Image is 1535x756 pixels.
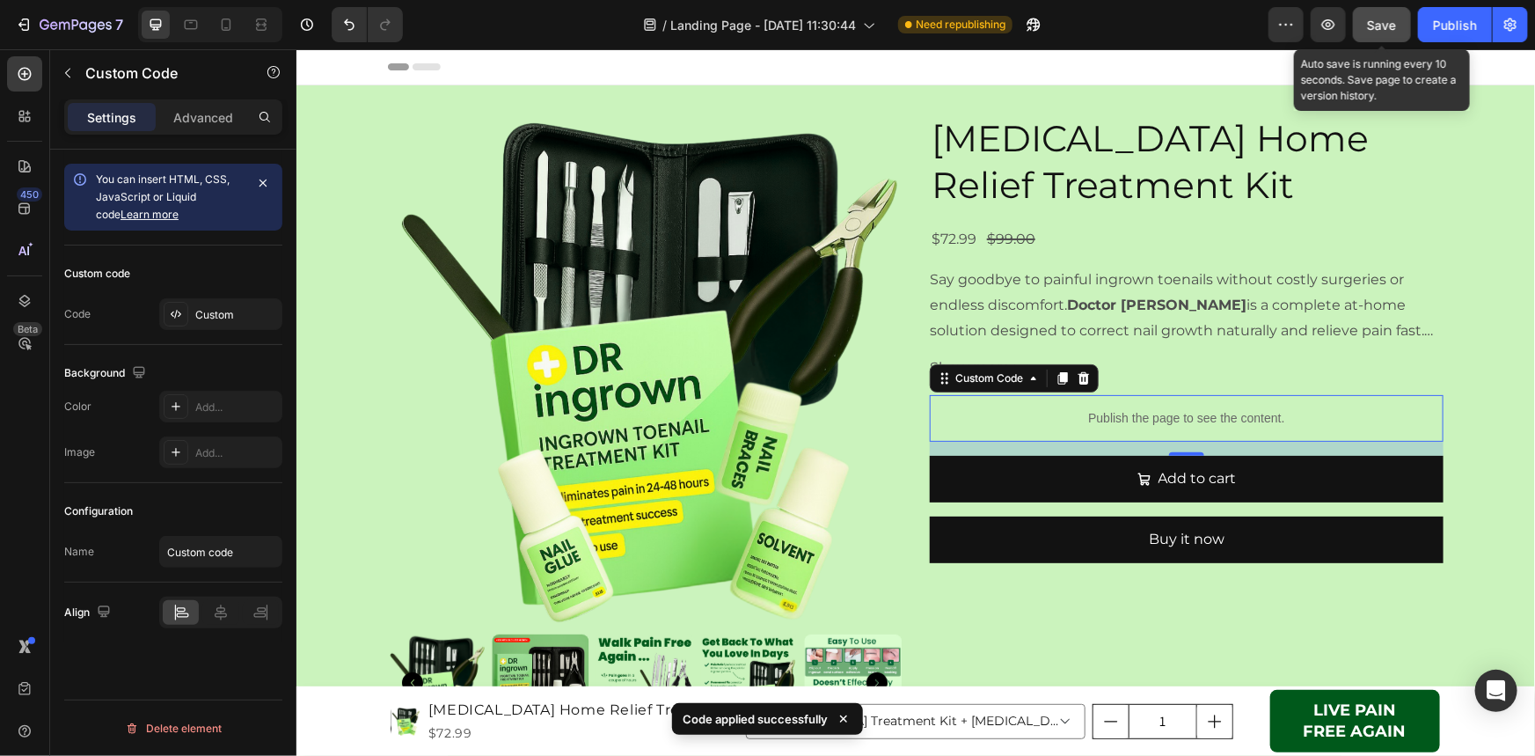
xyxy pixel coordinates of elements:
div: Name [64,544,94,560]
div: Add... [195,400,278,415]
div: Add to cart [862,417,940,443]
div: Align [64,601,114,625]
div: Publish [1433,16,1477,34]
button: Delete element [64,715,282,743]
p: Advanced [173,108,233,127]
span: Landing Page - [DATE] 11:30:44 [670,16,856,34]
input: quantity [832,656,901,689]
div: Custom Code [655,321,730,337]
div: Beta [13,322,42,336]
p: Say goodbye to painful ingrown toenails without costly surgeries or endless discomfort. is a comp... [633,222,1128,290]
button: Carousel Next Arrow [570,623,591,644]
div: Custom code [64,266,130,282]
button: Save [1353,7,1411,42]
span: Need republishing [916,17,1005,33]
button: increment [901,656,936,689]
span: Save [1368,18,1397,33]
button: Carousel Back Arrow [106,623,127,644]
button: Show more [633,306,1147,332]
button: 7 [7,7,131,42]
div: Color [64,399,91,415]
div: $99.00 [689,176,741,205]
p: Custom Code [85,62,235,84]
div: Configuration [64,503,133,519]
button: LIVE PAIN FREE AGAIN [974,641,1144,703]
div: 450 [17,187,42,202]
div: Add... [195,445,278,461]
div: $72.99 [633,176,682,205]
span: You can insert HTML, CSS, JavaScript or Liquid code [96,172,230,221]
p: 7 [115,14,123,35]
span: Show more [633,306,714,332]
p: Publish the page to see the content. [633,360,1147,378]
div: Buy it now [852,478,928,503]
h2: [MEDICAL_DATA] Home Relief Treatment Kit [633,64,1147,162]
button: decrement [797,656,832,689]
div: Delete element [125,718,222,739]
p: Settings [87,108,136,127]
b: Doctor [PERSON_NAME] [771,247,950,264]
div: Code [64,306,91,322]
p: Code applied successfully [683,710,828,728]
div: Undo/Redo [332,7,403,42]
span: / [662,16,667,34]
div: Open Intercom Messenger [1475,670,1517,712]
div: LIVE PAIN FREE AGAIN [995,651,1122,693]
div: Image [64,444,95,460]
iframe: Design area [296,49,1535,756]
button: Publish [1418,7,1492,42]
div: Custom [195,307,278,323]
a: Learn more [121,208,179,221]
div: Background [64,362,150,385]
button: Buy it now [633,467,1147,514]
button: Add to cart [633,407,1147,453]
